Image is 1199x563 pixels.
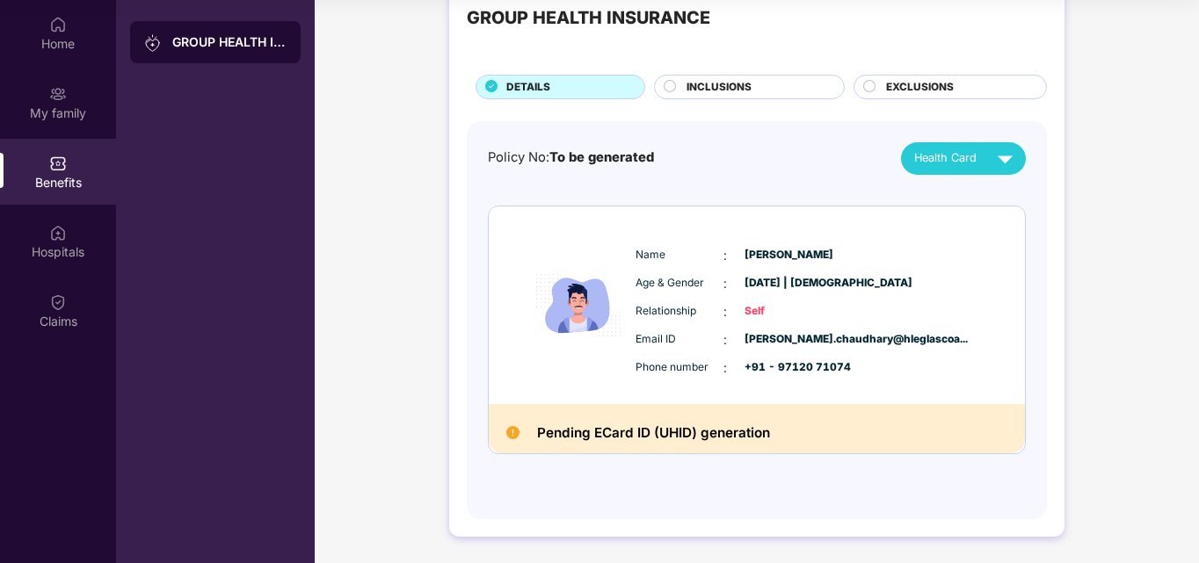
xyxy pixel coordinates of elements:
[745,275,832,292] span: [DATE] | [DEMOGRAPHIC_DATA]
[172,33,287,51] div: GROUP HEALTH INSURANCE
[506,426,520,439] img: Pending
[488,148,654,168] div: Policy No:
[723,358,727,378] span: :
[901,142,1026,175] button: Health Card
[526,231,631,379] img: icon
[49,292,67,310] img: svg+xml;base64,PHN2ZyBpZD0iQ2xhaW0iIHhtbG5zPSJodHRwOi8vd3d3LnczLm9yZy8yMDAwL3N2ZyIgd2lkdGg9IjIwIi...
[636,247,723,263] span: Name
[723,302,727,321] span: :
[745,359,832,376] span: +91 - 97120 71074
[745,247,832,263] span: [PERSON_NAME]
[723,274,727,293] span: :
[687,79,752,96] span: INCLUSIONS
[49,154,67,171] img: svg+xml;base64,PHN2ZyBpZD0iQmVuZWZpdHMiIHhtbG5zPSJodHRwOi8vd3d3LnczLm9yZy8yMDAwL3N2ZyIgd2lkdGg9Ij...
[636,331,723,348] span: Email ID
[467,4,710,32] div: GROUP HEALTH INSURANCE
[506,79,550,96] span: DETAILS
[886,79,954,96] span: EXCLUSIONS
[723,246,727,265] span: :
[549,149,654,165] span: To be generated
[636,359,723,376] span: Phone number
[636,303,723,320] span: Relationship
[723,330,727,350] span: :
[49,84,67,102] img: svg+xml;base64,PHN2ZyB3aWR0aD0iMjAiIGhlaWdodD0iMjAiIHZpZXdCb3g9IjAgMCAyMCAyMCIgZmlsbD0ibm9uZSIgeG...
[914,149,977,167] span: Health Card
[990,143,1021,174] img: svg+xml;base64,PHN2ZyB4bWxucz0iaHR0cDovL3d3dy53My5vcmcvMjAwMC9zdmciIHZpZXdCb3g9IjAgMCAyNCAyNCIgd2...
[537,422,770,444] h2: Pending ECard ID (UHID) generation
[49,223,67,241] img: svg+xml;base64,PHN2ZyBpZD0iSG9zcGl0YWxzIiB4bWxucz0iaHR0cDovL3d3dy53My5vcmcvMjAwMC9zdmciIHdpZHRoPS...
[49,15,67,32] img: svg+xml;base64,PHN2ZyBpZD0iSG9tZSIgeG1sbnM9Imh0dHA6Ly93d3cudzMub3JnLzIwMDAvc3ZnIiB3aWR0aD0iMjAiIG...
[636,275,723,292] span: Age & Gender
[144,34,162,52] img: svg+xml;base64,PHN2ZyB3aWR0aD0iMjAiIGhlaWdodD0iMjAiIHZpZXdCb3g9IjAgMCAyMCAyMCIgZmlsbD0ibm9uZSIgeG...
[745,303,832,320] span: Self
[745,331,832,348] span: [PERSON_NAME].chaudhary@hleglascoa...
